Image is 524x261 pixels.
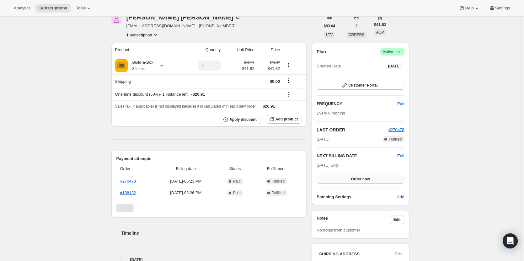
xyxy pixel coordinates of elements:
[242,66,254,72] span: $41.82
[255,166,298,172] span: Fulfillment
[394,49,395,54] span: |
[485,4,514,13] button: Settings
[348,83,377,88] span: Customer Portal
[317,215,390,224] h3: Notes
[126,32,158,38] button: Product actions
[317,49,326,55] h2: Plan
[111,43,181,57] th: Product
[317,228,360,232] span: No notes from customer
[391,249,405,259] button: Edit
[317,153,397,159] h2: NEXT BILLING DATE
[72,4,96,13] button: Tools
[397,101,404,107] span: Edit
[267,115,302,124] button: Add product
[388,127,404,132] a: #270478
[180,43,222,57] th: Quantity
[317,127,388,133] h2: LAST ORDER
[317,111,345,115] span: Every 6 months
[284,77,294,84] button: Shipping actions
[221,115,260,124] button: Apply discount
[351,177,370,182] span: Order now
[126,14,241,20] div: [PERSON_NAME] [PERSON_NAME]
[270,61,280,64] small: $46.47
[374,22,387,28] span: $41.82
[157,178,216,184] span: [DATE] · 06:23 PM
[222,43,256,57] th: Unit Price
[233,179,241,184] span: Paid
[317,101,397,107] h2: FREQUENCY
[191,91,205,98] span: - $20.91
[393,99,408,109] button: Edit
[317,63,341,69] span: Created Date
[76,6,86,11] span: Tools
[275,117,298,122] span: Add product
[320,22,339,30] button: $83.64
[272,190,285,195] span: Fulfilled
[157,166,216,172] span: Billing date
[317,163,339,168] span: [DATE] ·
[229,117,257,122] span: Apply discount
[390,215,404,224] button: Edit
[348,33,364,37] span: ORDERS
[319,251,395,257] h3: SHIPPING ADDRESS
[284,61,294,68] button: Product actions
[326,33,333,37] span: LTV
[116,162,155,176] th: Order
[397,153,404,159] button: Edit
[465,6,473,11] span: Help
[128,59,153,72] div: Build-a-Box
[35,4,71,13] button: Subscriptions
[376,30,384,35] span: AOV
[115,104,257,109] span: Sales tax (if applicable) is not displayed because it is calculated with each new order.
[121,230,307,236] h2: Timeline
[244,61,254,64] small: $46.47
[111,14,121,24] span: Kasey Kalinowski
[317,175,404,184] button: Order now
[317,136,329,142] span: [DATE]
[495,6,510,11] span: Settings
[116,156,302,162] h2: Payment attempts
[331,162,339,168] span: Skip
[393,192,408,202] button: Add
[395,251,402,257] span: Edit
[324,24,335,29] span: $83.64
[270,79,280,84] span: $0.00
[14,6,30,11] span: Analytics
[256,43,282,57] th: Price
[327,160,342,170] button: Skip
[263,104,275,109] span: $20.91
[39,6,67,11] span: Subscriptions
[233,190,241,195] span: Paid
[258,66,280,72] span: $41.82
[384,62,404,71] button: [DATE]
[388,64,401,69] span: [DATE]
[317,81,404,90] button: Customer Portal
[389,137,402,142] span: Fulfilled
[356,24,358,29] span: 2
[393,217,401,222] span: Edit
[352,22,361,30] button: 2
[126,23,241,29] span: [EMAIL_ADDRESS][DOMAIN_NAME] · [PHONE_NUMBER]
[397,194,404,200] span: Add
[120,190,136,195] a: #188132
[383,49,402,55] span: Active
[115,59,128,72] img: product img
[10,4,34,13] button: Analytics
[157,190,216,196] span: [DATE] · 03:26 PM
[132,67,145,71] small: 3 Items
[317,194,397,200] h6: Batching Settings
[115,91,280,98] div: One time discount (50%) - 1 instance left
[219,166,251,172] span: Status
[111,74,181,88] th: Shipping
[272,179,285,184] span: Fulfilled
[388,127,404,133] button: #270478
[455,4,484,13] button: Help
[503,233,518,248] div: Open Intercom Messenger
[116,204,302,212] nav: Pagination
[120,179,136,184] a: #270478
